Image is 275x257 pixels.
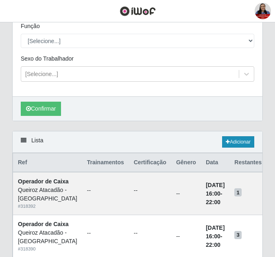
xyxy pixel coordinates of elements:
[201,153,229,172] th: Data
[18,186,77,203] div: Queiroz Atacadão - [GEOGRAPHIC_DATA]
[18,221,69,227] strong: Operador de Caixa
[171,153,201,172] th: Gênero
[25,70,58,78] div: [Selecione...]
[234,231,242,239] span: 3
[120,6,156,16] img: CoreUI Logo
[206,199,220,205] time: 22:00
[18,178,69,185] strong: Operador de Caixa
[206,182,225,197] time: [DATE] 16:00
[13,153,82,172] th: Ref
[21,102,61,116] button: Confirmar
[82,153,129,172] th: Trainamentos
[13,131,262,153] div: Lista
[134,229,166,237] ul: --
[234,188,242,196] span: 1
[21,22,40,30] label: Função
[87,186,124,195] ul: --
[129,153,171,172] th: Certificação
[206,224,225,240] time: [DATE] 16:00
[18,246,77,253] div: # 318390
[87,229,124,237] ul: --
[171,172,201,215] td: --
[206,224,225,248] strong: -
[21,54,74,63] label: Sexo do Trabalhador
[18,229,77,246] div: Queiroz Atacadão - [GEOGRAPHIC_DATA]
[229,153,266,172] th: Restantes
[206,242,220,248] time: 22:00
[222,136,254,148] a: Adicionar
[18,203,77,210] div: # 318392
[134,186,166,195] ul: --
[206,182,225,205] strong: -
